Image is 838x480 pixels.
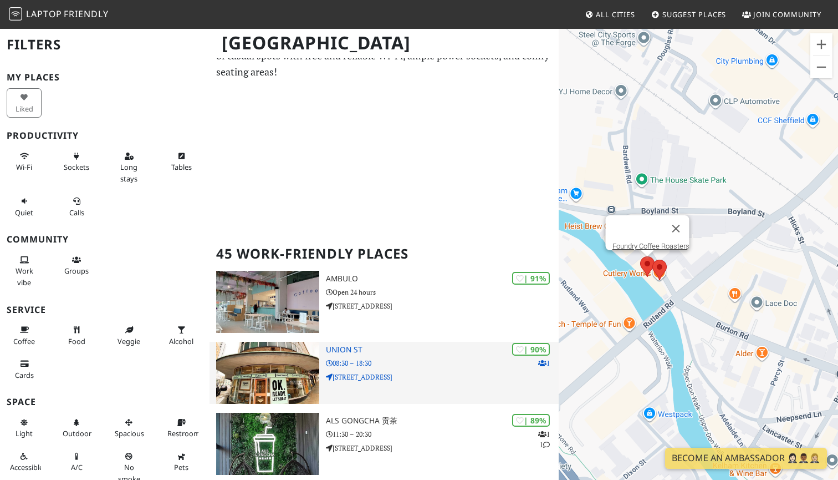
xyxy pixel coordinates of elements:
[209,342,559,404] a: Union St | 90% 1 Union St 08:30 – 18:30 [STREET_ADDRESS]
[596,9,635,19] span: All Cities
[738,4,826,24] a: Join Community
[59,413,94,443] button: Outdoor
[15,208,33,218] span: Quiet
[216,342,319,404] img: Union St
[512,414,550,427] div: | 89%
[7,192,42,221] button: Quiet
[16,162,32,172] span: Stable Wi-Fi
[326,372,559,382] p: [STREET_ADDRESS]
[7,355,42,384] button: Cards
[164,413,199,443] button: Restroom
[326,287,559,297] p: Open 24 hours
[59,321,94,350] button: Food
[111,147,146,188] button: Long stays
[164,321,199,350] button: Alcohol
[171,162,192,172] span: Work-friendly tables
[326,358,559,368] p: 08:30 – 18:30
[164,447,199,477] button: Pets
[59,251,94,280] button: Groups
[7,72,203,83] h3: My Places
[663,215,689,242] button: Close
[612,242,689,250] a: Foundry Coffee Roasters
[326,416,559,426] h3: ALS Gongcha 贡茶
[662,9,727,19] span: Suggest Places
[64,266,89,276] span: Group tables
[13,336,35,346] span: Coffee
[9,7,22,21] img: LaptopFriendly
[580,4,640,24] a: All Cities
[538,358,550,368] p: 1
[538,429,550,450] p: 1 1
[63,428,91,438] span: Outdoor area
[326,301,559,311] p: [STREET_ADDRESS]
[326,429,559,439] p: 11:30 – 20:30
[68,336,85,346] span: Food
[7,130,203,141] h3: Productivity
[115,428,144,438] span: Spacious
[209,413,559,475] a: ALS Gongcha 贡茶 | 89% 11 ALS Gongcha 贡茶 11:30 – 20:30 [STREET_ADDRESS]
[810,33,832,55] button: Zoom in
[216,271,319,333] img: Ambulo
[120,162,137,183] span: Long stays
[7,321,42,350] button: Coffee
[7,447,42,477] button: Accessible
[326,443,559,453] p: [STREET_ADDRESS]
[117,336,140,346] span: Veggie
[209,271,559,333] a: Ambulo | 91% Ambulo Open 24 hours [STREET_ADDRESS]
[7,147,42,176] button: Wi-Fi
[7,397,203,407] h3: Space
[9,5,109,24] a: LaptopFriendly LaptopFriendly
[10,462,43,472] span: Accessible
[216,413,319,475] img: ALS Gongcha 贡茶
[7,28,203,62] h2: Filters
[174,462,188,472] span: Pet friendly
[216,237,552,271] h2: 45 Work-Friendly Places
[7,251,42,291] button: Work vibe
[64,162,89,172] span: Power sockets
[59,147,94,176] button: Sockets
[512,343,550,356] div: | 90%
[810,56,832,78] button: Zoom out
[7,234,203,245] h3: Community
[169,336,193,346] span: Alcohol
[753,9,821,19] span: Join Community
[164,147,199,176] button: Tables
[69,208,84,218] span: Video/audio calls
[111,321,146,350] button: Veggie
[26,8,62,20] span: Laptop
[647,4,731,24] a: Suggest Places
[59,447,94,477] button: A/C
[512,272,550,285] div: | 91%
[326,345,559,355] h3: Union St
[64,8,108,20] span: Friendly
[16,428,33,438] span: Natural light
[213,28,556,58] h1: [GEOGRAPHIC_DATA]
[167,428,200,438] span: Restroom
[326,274,559,284] h3: Ambulo
[7,305,203,315] h3: Service
[71,462,83,472] span: Air conditioned
[15,370,34,380] span: Credit cards
[111,413,146,443] button: Spacious
[7,413,42,443] button: Light
[16,266,33,287] span: People working
[59,192,94,221] button: Calls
